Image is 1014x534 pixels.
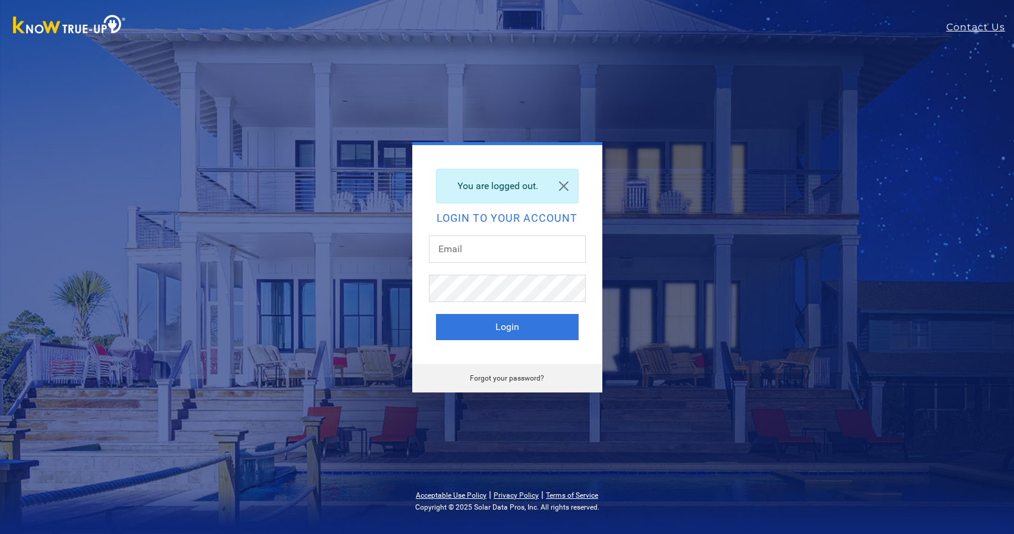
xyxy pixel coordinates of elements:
div: You are logged out. [436,169,579,203]
a: Terms of Service [546,491,598,500]
input: Email [429,235,586,263]
a: Privacy Policy [494,491,539,500]
a: Close [549,169,578,203]
h2: Login to your account [436,213,579,224]
span: | [489,489,491,500]
a: Contact Us [946,20,1014,34]
span: | [541,489,544,500]
a: Forgot your password? [470,374,544,382]
button: Login [436,314,579,340]
img: Know True-Up [7,12,132,39]
a: Acceptable Use Policy [416,491,487,500]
